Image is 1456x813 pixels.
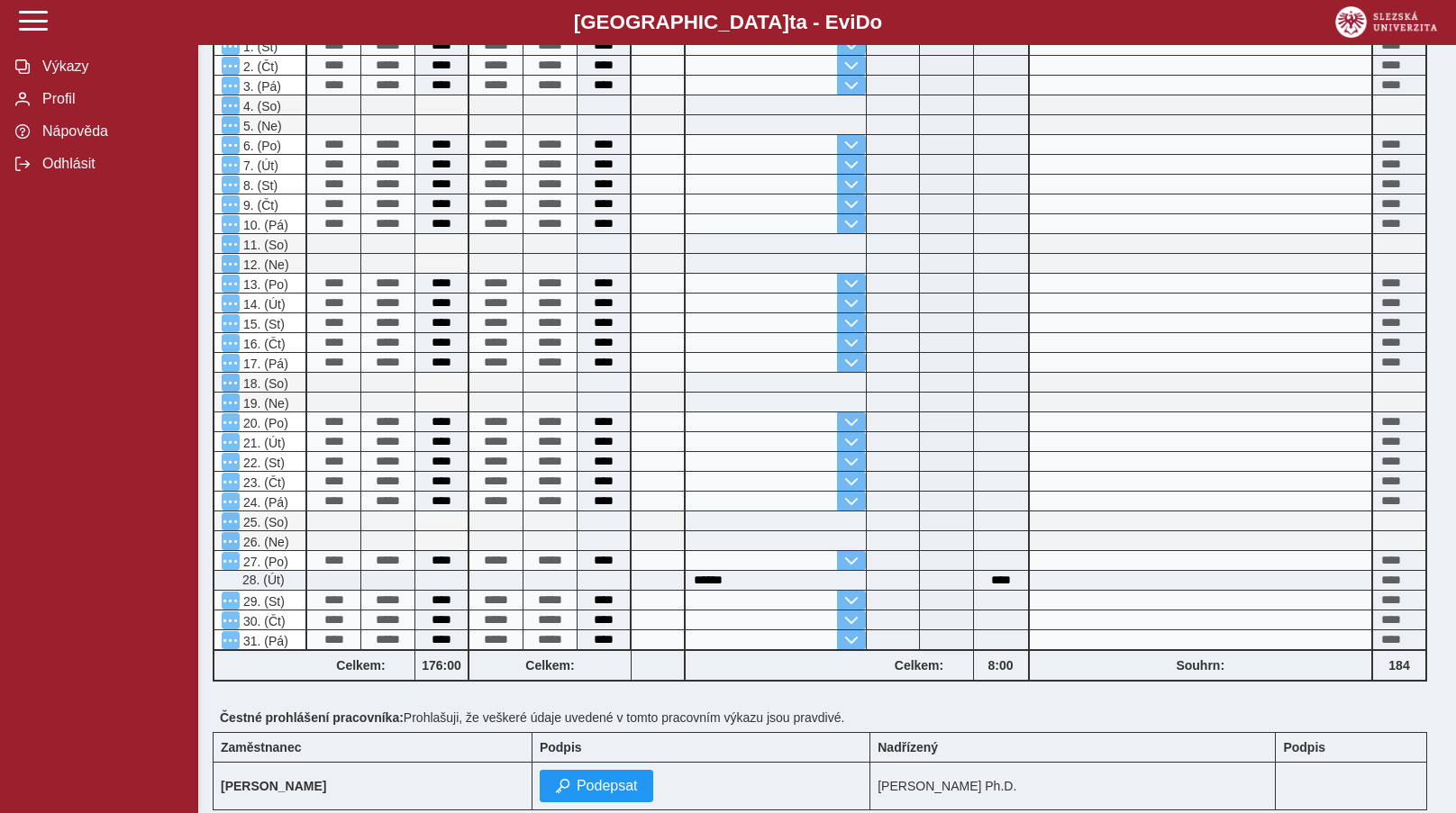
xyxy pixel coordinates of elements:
[240,535,289,549] span: 26. (Ne)
[240,357,288,371] span: 17. (Pá)
[37,59,183,75] span: Výkazy
[240,198,278,212] span: 9. (Čt)
[222,413,240,431] button: Menu
[222,314,240,332] button: Menu
[54,11,1402,34] b: [GEOGRAPHIC_DATA] a - Evi
[1176,658,1224,673] b: Souhrn:
[222,453,240,471] button: Menu
[222,433,240,451] button: Menu
[222,374,240,392] button: Menu
[1335,6,1437,38] img: logo_web_su.png
[221,779,326,793] b: [PERSON_NAME]
[1283,740,1325,754] b: Podpis
[415,658,468,673] b: 176:00
[240,158,278,173] span: 7. (Út)
[222,136,240,154] button: Menu
[240,456,285,470] span: 22. (St)
[222,334,240,352] button: Menu
[222,195,240,213] button: Menu
[240,396,289,411] span: 19. (Ne)
[855,11,869,33] span: D
[37,123,183,140] span: Nápověda
[240,59,278,74] span: 2. (Čt)
[240,257,289,272] span: 12. (Ne)
[222,473,240,491] button: Menu
[240,376,288,391] span: 18. (So)
[1373,658,1425,673] b: 184
[222,96,240,114] button: Menu
[37,156,183,172] span: Odhlásit
[222,77,240,95] button: Menu
[240,297,286,312] span: 14. (Út)
[240,495,288,510] span: 24. (Pá)
[222,116,240,134] button: Menu
[540,740,582,754] b: Podpis
[469,658,631,673] b: Celkem:
[240,475,286,490] span: 23. (Čt)
[222,354,240,372] button: Menu
[240,277,288,292] span: 13. (Po)
[240,317,285,331] span: 15. (St)
[240,178,278,193] span: 8. (St)
[240,337,286,351] span: 16. (Čt)
[222,512,240,530] button: Menu
[974,658,1028,673] b: 8:00
[240,139,281,153] span: 6. (Po)
[240,515,288,529] span: 25. (So)
[37,91,183,107] span: Profil
[540,770,653,802] button: Podepsat
[222,176,240,194] button: Menu
[240,634,288,648] span: 31. (Pá)
[222,37,240,55] button: Menu
[240,40,278,54] span: 1. (St)
[240,119,282,133] span: 5. (Ne)
[222,611,240,629] button: Menu
[222,631,240,649] button: Menu
[878,740,938,754] b: Nadřízený
[221,740,301,754] b: Zaměstnanec
[222,492,240,510] button: Menu
[866,658,973,673] b: Celkem:
[222,532,240,550] button: Menu
[240,218,288,232] span: 10. (Pá)
[240,436,286,450] span: 21. (Út)
[240,416,288,430] span: 20. (Po)
[222,552,240,570] button: Menu
[240,79,281,94] span: 3. (Pá)
[222,275,240,293] button: Menu
[239,573,285,587] span: 28. (Út)
[220,710,404,725] b: Čestné prohlášení pracovníka:
[870,11,883,33] span: o
[240,614,286,628] span: 30. (Čt)
[222,215,240,233] button: Menu
[222,57,240,75] button: Menu
[222,294,240,312] button: Menu
[222,592,240,610] button: Menu
[240,99,281,113] span: 4. (So)
[222,255,240,273] button: Menu
[307,658,414,673] b: Celkem:
[222,156,240,174] button: Menu
[577,778,638,794] span: Podepsat
[240,238,288,252] span: 11. (So)
[222,235,240,253] button: Menu
[870,763,1276,810] td: [PERSON_NAME] Ph.D.
[222,393,240,411] button: Menu
[240,594,285,609] span: 29. (St)
[213,703,1442,732] div: Prohlašuji, že veškeré údaje uvedené v tomto pracovním výkazu jsou pravdivé.
[789,11,796,33] span: t
[240,555,288,569] span: 27. (Po)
